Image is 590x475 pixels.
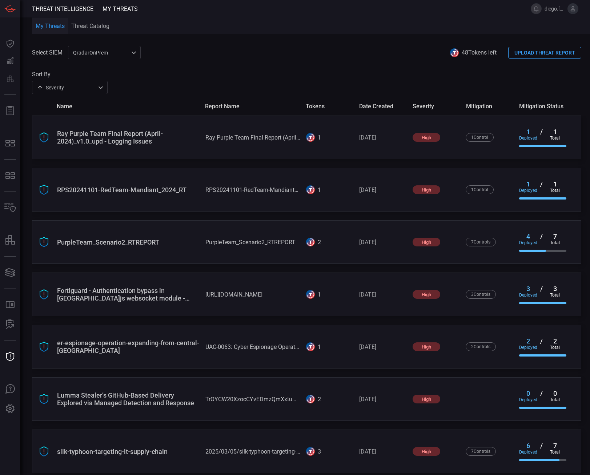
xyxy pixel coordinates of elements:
[1,400,19,418] button: Preferences
[205,291,300,298] div: https://www.fortiguard.com/psirt/FG-IR-24-535
[519,390,537,397] div: 0
[546,337,564,345] div: 2
[57,238,200,246] div: PurpleTeam_Scenario2_RTREPORT
[519,345,537,350] div: deployed
[1,102,19,120] button: Reports
[546,442,564,450] div: 7
[519,240,537,245] div: deployed
[508,47,581,59] button: UPLOAD THREAT REPORT
[318,343,321,350] div: 1
[537,390,546,402] div: /
[466,185,494,194] div: 1 Control
[537,180,546,193] div: /
[205,448,300,455] div: 2025/03/05/silk-typhoon-targeting-it-supply-chain/
[545,6,565,12] span: diego.[PERSON_NAME].amandi
[205,343,300,350] div: UAC-0063: Cyber Espionage Operation Expanding from Central Asia
[318,396,321,403] div: 2
[1,52,19,70] button: Detections
[537,128,546,141] div: /
[37,84,96,91] div: Severity
[546,128,564,136] div: 1
[32,18,68,35] button: My Threats
[205,186,300,193] div: RPS20241101-RedTeam-Mandiant_2024_RT
[546,240,564,245] div: total
[466,290,496,299] div: 3 Control s
[359,186,407,193] div: [DATE]
[318,134,321,141] div: 1
[519,180,537,188] div: 1
[359,343,407,350] div: [DATE]
[546,345,564,350] div: total
[519,442,537,450] div: 6
[32,71,108,78] label: Sort By
[1,316,19,333] button: ALERT ANALYSIS
[1,199,19,217] button: Inventory
[537,442,546,455] div: /
[32,5,93,12] span: Threat Intelligence
[1,70,19,87] button: Preventions
[519,450,537,455] div: deployed
[413,395,440,403] div: high
[318,291,321,298] div: 1
[546,293,564,298] div: total
[537,233,546,245] div: /
[546,390,564,397] div: 0
[546,450,564,455] div: total
[359,103,407,110] span: date created
[413,238,440,246] div: high
[306,103,353,110] span: tokens
[519,136,537,141] div: deployed
[413,185,440,194] div: high
[519,337,537,345] div: 2
[1,296,19,314] button: Rule Catalog
[103,5,138,12] span: My Threats
[359,448,407,455] div: [DATE]
[466,133,494,142] div: 1 Control
[57,448,200,455] div: silk-typhoon-targeting-it-supply-chain
[466,103,514,110] span: mitigation
[537,285,546,298] div: /
[57,287,200,302] div: Fortiguard - Authentication bypass in Node.js websocket module - (CWE-288)
[318,448,321,455] div: 3
[359,239,407,246] div: [DATE]
[537,337,546,350] div: /
[1,35,19,52] button: Dashboard
[519,285,537,293] div: 3
[413,290,440,299] div: high
[57,339,200,354] div: er-espionage-operation-expanding-from-central-asia
[359,396,407,403] div: [DATE]
[1,381,19,398] button: Ask Us A Question
[466,342,496,351] div: 2 Control s
[519,397,537,402] div: deployed
[413,133,440,142] div: high
[519,128,537,136] div: 1
[1,134,19,152] button: MITRE - Exposures
[546,285,564,293] div: 3
[466,238,496,246] div: 7 Control s
[32,49,63,56] label: Select SIEM
[57,391,200,407] div: Lumma Stealer’s GitHub-Based Delivery Explored via Managed Detection and Response
[546,397,564,402] div: total
[318,186,321,193] div: 1
[546,233,564,240] div: 7
[205,239,300,246] div: PurpleTeam_Scenario2_RTREPORT
[413,447,440,456] div: high
[1,232,19,249] button: assets
[57,103,199,110] span: name
[413,103,460,110] span: severity
[519,233,537,240] div: 4
[1,264,19,281] button: Cards
[546,136,564,141] div: total
[462,49,497,56] span: 48 Tokens left
[519,188,537,193] div: deployed
[68,17,112,34] button: Threat Catalog
[318,239,321,246] div: 2
[413,342,440,351] div: high
[1,348,19,366] button: Threat Intelligence
[205,396,300,403] div: TrOYCW20XzocCYvEDmzQmXxtuWa%2BD12rpo%3D&reserved=0
[546,188,564,193] div: total
[466,447,496,456] div: 7 Control s
[205,134,300,141] div: Ray Purple Team Final Report (April-2024)_v1.0_upd -
[359,291,407,298] div: [DATE]
[205,103,300,110] span: report name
